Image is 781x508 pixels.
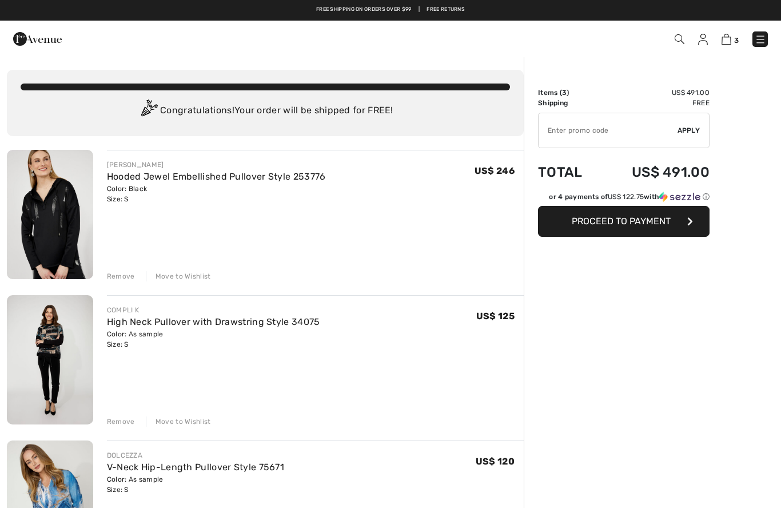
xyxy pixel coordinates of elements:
[549,192,710,202] div: or 4 payments of with
[7,150,93,279] img: Hooded Jewel Embellished Pullover Style 253776
[538,98,600,108] td: Shipping
[107,474,284,495] div: Color: As sample Size: S
[476,311,515,322] span: US$ 125
[659,192,700,202] img: Sezzle
[146,416,211,427] div: Move to Wishlist
[107,316,320,327] a: High Neck Pullover with Drawstring Style 34075
[698,34,708,45] img: My Info
[475,165,515,176] span: US$ 246
[600,98,710,108] td: Free
[538,88,600,98] td: Items ( )
[562,89,567,97] span: 3
[734,36,739,45] span: 3
[538,206,710,237] button: Proceed to Payment
[722,34,731,45] img: Shopping Bag
[13,33,62,43] a: 1ère Avenue
[600,88,710,98] td: US$ 491.00
[316,6,412,14] a: Free shipping on orders over $99
[538,192,710,206] div: or 4 payments ofUS$ 122.75withSezzle Click to learn more about Sezzle
[675,34,684,44] img: Search
[107,271,135,281] div: Remove
[600,153,710,192] td: US$ 491.00
[755,34,766,45] img: Menu
[137,100,160,122] img: Congratulation2.svg
[13,27,62,50] img: 1ère Avenue
[539,113,678,148] input: Promo code
[146,271,211,281] div: Move to Wishlist
[21,100,510,122] div: Congratulations! Your order will be shipped for FREE!
[107,416,135,427] div: Remove
[608,193,644,201] span: US$ 122.75
[722,32,739,46] a: 3
[107,462,284,473] a: V-Neck Hip-Length Pullover Style 75671
[7,295,93,424] img: High Neck Pullover with Drawstring Style 34075
[107,160,326,170] div: [PERSON_NAME]
[107,305,320,315] div: COMPLI K
[107,171,326,182] a: Hooded Jewel Embellished Pullover Style 253776
[427,6,465,14] a: Free Returns
[678,125,700,136] span: Apply
[107,450,284,461] div: DOLCEZZA
[107,329,320,350] div: Color: As sample Size: S
[107,184,326,204] div: Color: Black Size: S
[476,456,515,467] span: US$ 120
[419,6,420,14] span: |
[572,216,671,227] span: Proceed to Payment
[538,153,600,192] td: Total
